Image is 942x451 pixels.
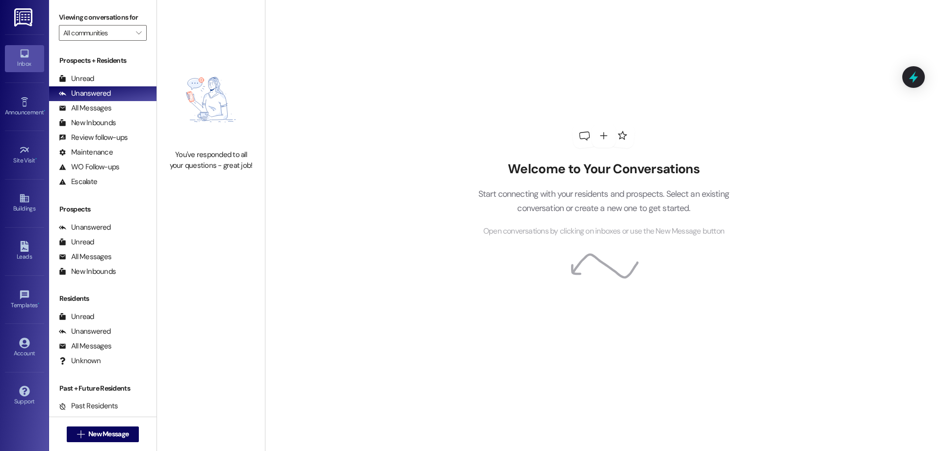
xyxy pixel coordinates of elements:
a: Buildings [5,190,44,216]
span: New Message [88,429,129,439]
div: Maintenance [59,147,113,158]
div: Residents [49,293,157,304]
span: • [38,300,39,307]
div: All Messages [59,252,111,262]
i:  [136,29,141,37]
div: Review follow-ups [59,133,128,143]
div: All Messages [59,103,111,113]
span: Open conversations by clicking on inboxes or use the New Message button [483,225,724,238]
h2: Welcome to Your Conversations [463,161,744,177]
div: Unknown [59,356,101,366]
div: All Messages [59,341,111,351]
div: Unread [59,237,94,247]
a: Templates • [5,287,44,313]
button: New Message [67,426,139,442]
input: All communities [63,25,131,41]
div: Unanswered [59,88,111,99]
div: Unread [59,312,94,322]
div: You've responded to all your questions - great job! [168,150,254,171]
a: Account [5,335,44,361]
img: ResiDesk Logo [14,8,34,27]
div: Past Residents [59,401,118,411]
div: Past + Future Residents [49,383,157,394]
a: Leads [5,238,44,265]
div: Escalate [59,177,97,187]
div: WO Follow-ups [59,162,119,172]
a: Site Visit • [5,142,44,168]
div: New Inbounds [59,266,116,277]
a: Inbox [5,45,44,72]
span: • [35,156,37,162]
span: • [44,107,45,114]
i:  [77,430,84,438]
div: New Inbounds [59,118,116,128]
div: Unanswered [59,222,111,233]
div: Unanswered [59,326,111,337]
p: Start connecting with your residents and prospects. Select an existing conversation or create a n... [463,187,744,215]
a: Support [5,383,44,409]
img: empty-state [168,54,254,145]
label: Viewing conversations for [59,10,147,25]
div: Prospects [49,204,157,214]
div: Unread [59,74,94,84]
div: Prospects + Residents [49,55,157,66]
